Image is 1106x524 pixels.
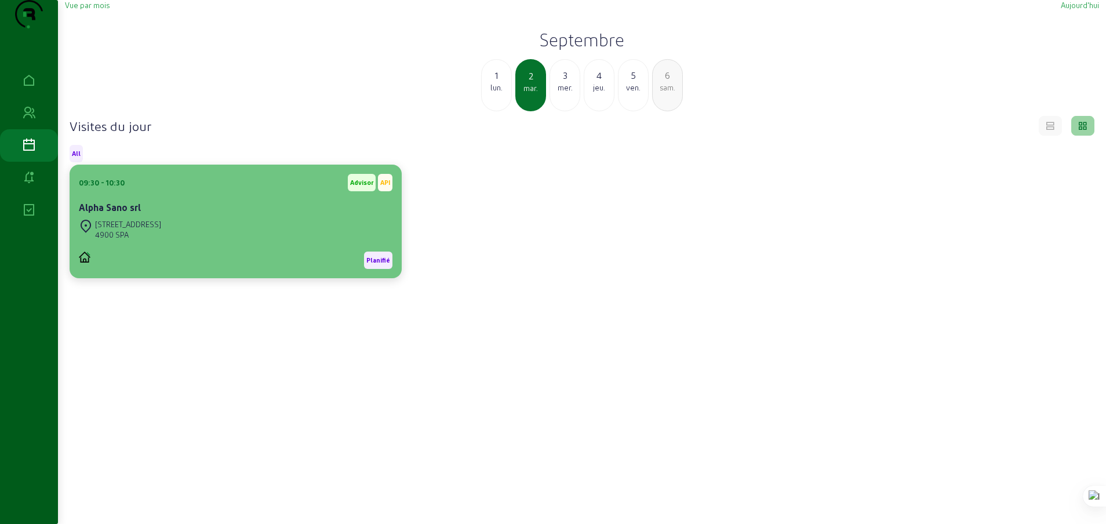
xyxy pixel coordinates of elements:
[65,1,110,9] span: Vue par mois
[79,177,125,188] div: 09:30 - 10:30
[516,83,545,93] div: mar.
[584,68,614,82] div: 4
[482,68,511,82] div: 1
[550,68,580,82] div: 3
[550,82,580,93] div: mer.
[95,219,161,230] div: [STREET_ADDRESS]
[516,69,545,83] div: 2
[653,82,682,93] div: sam.
[619,68,648,82] div: 5
[70,118,151,134] h4: Visites du jour
[366,256,390,264] span: Planifié
[584,82,614,93] div: jeu.
[350,179,373,187] span: Advisor
[65,29,1099,50] h2: Septembre
[380,179,390,187] span: API
[79,202,141,213] cam-card-title: Alpha Sano srl
[1061,1,1099,9] span: Aujourd'hui
[619,82,648,93] div: ven.
[653,68,682,82] div: 6
[72,150,81,158] span: All
[79,252,90,263] img: PVELEC
[482,82,511,93] div: lun.
[95,230,161,240] div: 4900 SPA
